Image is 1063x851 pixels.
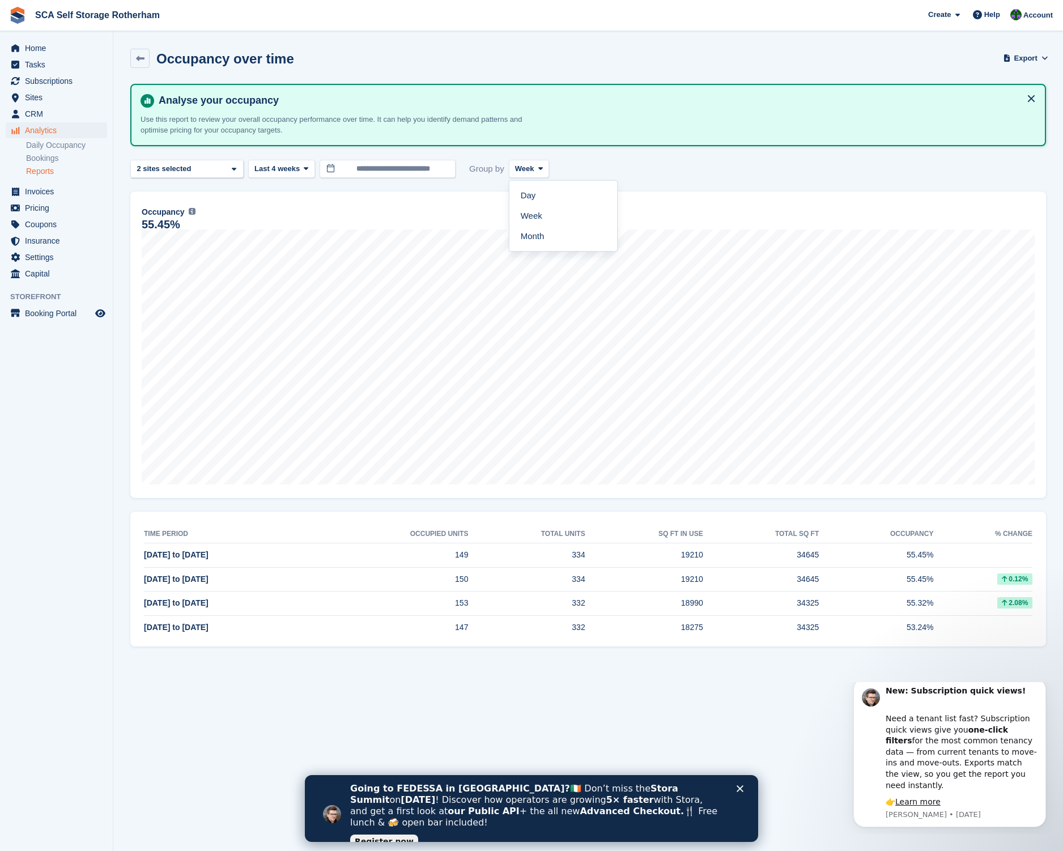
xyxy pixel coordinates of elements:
[26,166,107,177] a: Reports
[6,73,107,89] a: menu
[468,615,585,639] td: 332
[25,233,93,249] span: Insurance
[468,543,585,568] td: 334
[142,206,184,218] span: Occupancy
[585,615,703,639] td: 18275
[314,543,469,568] td: 149
[189,208,195,215] img: icon-info-grey-7440780725fd019a000dd9b08b2336e03edf1995a4989e88bcd33f0948082b44.svg
[314,567,469,592] td: 150
[6,216,107,232] a: menu
[49,114,201,126] div: 👉
[25,106,93,122] span: CRM
[9,7,26,24] img: stora-icon-8386f47178a22dfd0bd8f6a31ec36ba5ce8667c1dd55bd0f319d3a0aa187defe.svg
[514,206,613,226] a: Week
[6,305,107,321] a: menu
[1005,49,1046,67] button: Export
[585,567,703,592] td: 19210
[254,163,300,175] span: Last 4 weeks
[432,10,443,17] div: Close
[703,543,819,568] td: 34645
[6,122,107,138] a: menu
[514,185,613,206] a: Day
[25,184,93,199] span: Invoices
[984,9,1000,20] span: Help
[1023,10,1053,21] span: Account
[509,160,549,178] button: Week
[144,598,209,607] span: [DATE] to [DATE]
[248,160,315,178] button: Last 4 weeks
[585,525,703,543] th: sq ft in use
[819,592,933,616] td: 55.32%
[135,163,195,175] div: 2 sites selected
[6,200,107,216] a: menu
[25,200,93,216] span: Pricing
[49,20,201,109] div: Need a tenant list fast? Subscription quick views give you for the most common tenancy data — fro...
[144,623,209,632] span: [DATE] to [DATE]
[515,163,534,175] span: Week
[144,525,314,543] th: Time period
[25,266,93,282] span: Capital
[6,57,107,73] a: menu
[703,592,819,616] td: 34325
[25,249,93,265] span: Settings
[6,40,107,56] a: menu
[6,249,107,265] a: menu
[25,90,93,105] span: Sites
[25,122,93,138] span: Analytics
[585,592,703,616] td: 18990
[997,597,1032,609] div: 2.08%
[144,575,209,584] span: [DATE] to [DATE]
[6,266,107,282] a: menu
[703,567,819,592] td: 34645
[25,57,93,73] span: Tasks
[468,567,585,592] td: 334
[142,220,180,229] div: 55.45%
[6,90,107,105] a: menu
[25,73,93,89] span: Subscriptions
[93,307,107,320] a: Preview store
[933,525,1032,543] th: % change
[49,4,189,13] b: New: Subscription quick views!
[468,525,585,543] th: Total units
[59,115,104,124] a: Learn more
[305,775,758,842] iframe: Intercom live chat banner
[703,525,819,543] th: Total sq ft
[26,153,107,164] a: Bookings
[514,226,613,246] a: Month
[1010,9,1022,20] img: Ross Chapman
[585,543,703,568] td: 19210
[819,525,933,543] th: Occupancy
[26,140,107,151] a: Daily Occupancy
[10,291,113,303] span: Storefront
[468,592,585,616] td: 332
[49,3,201,126] div: Message content
[6,233,107,249] a: menu
[819,567,933,592] td: 55.45%
[25,40,93,56] span: Home
[314,525,469,543] th: Occupied units
[25,216,93,232] span: Coupons
[1014,53,1038,64] span: Export
[154,94,1036,107] h4: Analyse your occupancy
[25,305,93,321] span: Booking Portal
[49,127,201,138] p: Message from Steven, sent 4d ago
[144,550,209,559] span: [DATE] to [DATE]
[31,6,164,24] a: SCA Self Storage Rotherham
[45,59,113,73] a: Register now
[819,543,933,568] td: 55.45%
[156,51,294,66] h2: Occupancy over time
[6,184,107,199] a: menu
[819,615,933,639] td: 53.24%
[314,615,469,639] td: 147
[928,9,951,20] span: Create
[314,592,469,616] td: 153
[25,6,44,24] img: Profile image for Steven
